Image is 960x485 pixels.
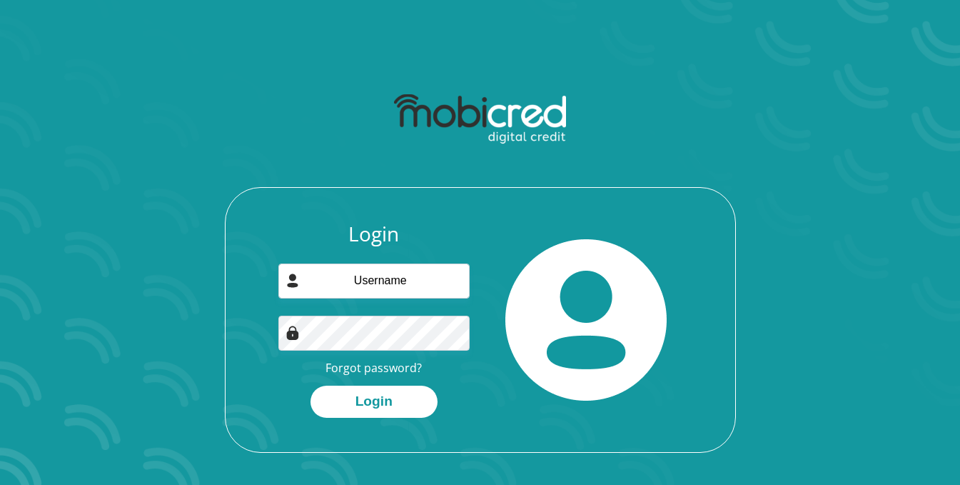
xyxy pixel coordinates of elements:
img: Image [286,326,300,340]
h3: Login [278,222,470,246]
img: mobicred logo [394,94,566,144]
a: Forgot password? [325,360,422,376]
button: Login [310,386,438,418]
input: Username [278,264,470,299]
img: user-icon image [286,274,300,288]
